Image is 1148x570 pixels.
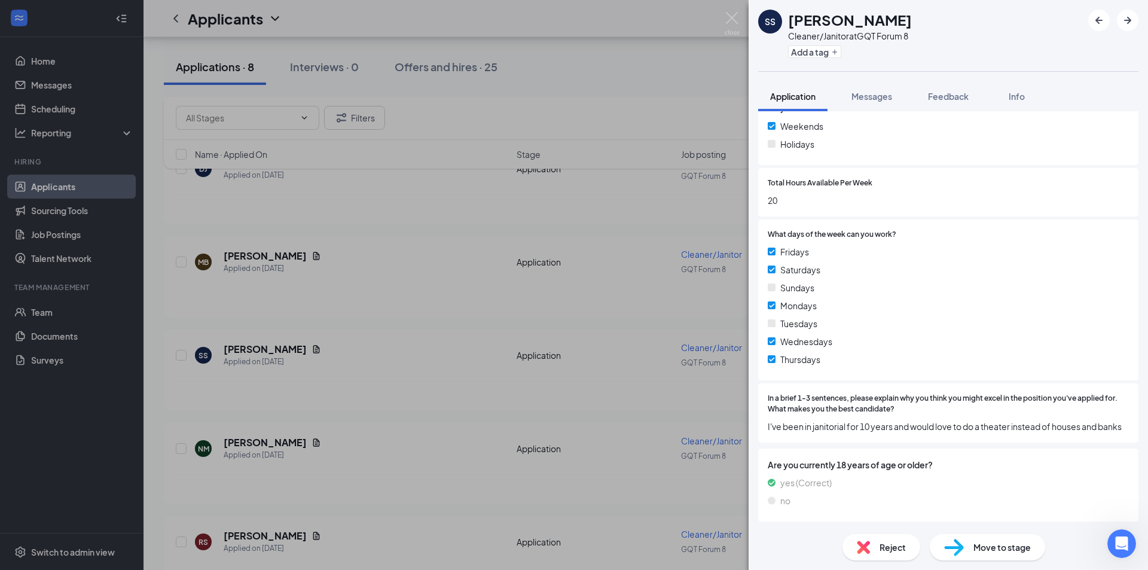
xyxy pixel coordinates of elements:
[780,299,817,312] span: Mondays
[780,138,814,151] span: Holidays
[780,263,820,276] span: Saturdays
[780,245,809,258] span: Fridays
[788,30,912,42] div: Cleaner/Janitor at GQT Forum 8
[880,541,906,554] span: Reject
[780,317,817,330] span: Tuesdays
[1092,13,1106,28] svg: ArrowLeftNew
[768,229,896,240] span: What days of the week can you work?
[780,335,832,348] span: Wednesdays
[851,91,892,102] span: Messages
[768,194,1129,207] span: 20
[788,45,841,58] button: PlusAdd a tag
[765,16,775,28] div: SS
[768,420,1129,433] span: I've been in janitorial for 10 years and would love to do a theater instead of houses and banks
[1107,529,1136,558] iframe: Intercom live chat
[768,393,1129,416] span: In a brief 1-3 sentences, please explain why you think you might excel in the position you've app...
[780,281,814,294] span: Sundays
[768,458,1129,471] span: Are you currently 18 years of age or older?
[780,353,820,366] span: Thursdays
[831,48,838,56] svg: Plus
[780,494,790,507] span: no
[1088,10,1110,31] button: ArrowLeftNew
[780,476,832,489] span: yes (Correct)
[768,178,872,189] span: Total Hours Available Per Week
[1117,10,1138,31] button: ArrowRight
[788,10,912,30] h1: [PERSON_NAME]
[1009,91,1025,102] span: Info
[973,541,1031,554] span: Move to stage
[780,120,823,133] span: Weekends
[1120,13,1135,28] svg: ArrowRight
[928,91,969,102] span: Feedback
[770,91,816,102] span: Application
